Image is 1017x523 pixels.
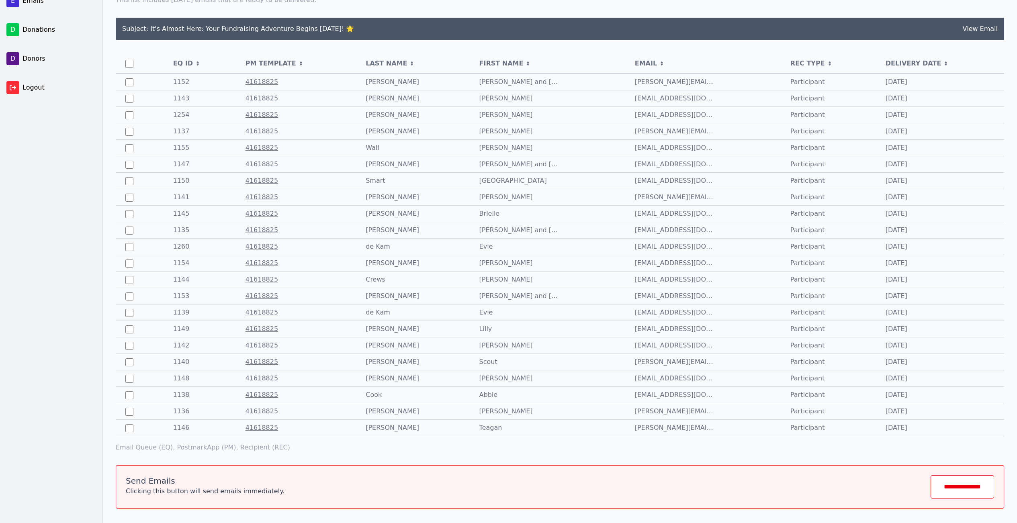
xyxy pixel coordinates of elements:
a: View the Postmark Template. [246,243,278,250]
a: View the Postmark Template. [246,407,278,415]
a: View the Postmark Template. [246,325,278,333]
span: Participant [790,127,866,136]
span: [DATE] [886,341,907,349]
span: Brynn [479,127,560,136]
a: View the Postmark Template. [246,358,278,366]
input: Toggle this checkbox. [125,161,133,169]
span: [DATE] [886,177,907,184]
p: Clicking this button will send emails immediately. [126,486,284,496]
span: [DATE] [886,226,907,234]
span: Participant [790,341,866,350]
span: Matilda and Scarlett [479,291,560,301]
span: D [6,52,19,65]
span: Maddie [479,275,560,284]
span: cmm391@gmail.com [635,242,715,251]
span: Donations [23,25,94,35]
button: EQ ID [173,59,200,68]
a: View the Postmark Template. [246,177,278,184]
input: Toggle this checkbox. [125,243,133,251]
span: 1135 [173,225,226,235]
span: 1144 [173,275,226,284]
a: View the Postmark Template. [246,226,278,234]
span: Linfoot [366,110,446,120]
span: Smart [366,176,446,186]
a: View the Postmark Template. [246,424,278,431]
span: Cook [366,390,446,400]
span: Sammy [479,341,560,350]
span: 1137 [173,127,226,136]
span: [DATE] [886,358,907,366]
span: Rivera Baker [366,258,446,268]
button: First Name [479,59,531,68]
input: Toggle this checkbox. [125,375,133,383]
span: 25.ksink@gmail.com [635,159,715,169]
input: Toggle this checkbox. [125,210,133,218]
span: Audrey [479,374,560,383]
button: Last Name [366,59,414,68]
span: 1150 [173,176,226,186]
span: [DATE] [886,210,907,217]
span: [DATE] [886,193,907,201]
a: View the Postmark Template. [246,341,278,349]
span: [DATE] [886,144,907,151]
span: Nelson [366,423,446,433]
span: Perez [366,159,446,169]
button: REC Type [790,59,832,68]
span: Roth [366,291,446,301]
span: de Kam [366,308,446,317]
span: maria.hagadorn@gmail.com [635,192,715,202]
span: Thadani [366,77,446,87]
span: 1138 [173,390,226,400]
span: Evie [479,242,560,251]
input: Toggle this checkbox. [125,309,133,317]
span: [DATE] [886,325,907,333]
span: sattnin77@gmail.com [635,209,715,219]
span: Molly and Sally [479,77,560,87]
input: Toggle this checkbox. [125,276,133,284]
span: kjpanther3@gmail.com [635,110,715,120]
span: [DATE] [886,160,907,168]
span: [DATE] [886,276,907,283]
span: Gruenberg [366,357,446,367]
span: kjpanther3@gmail.com [635,94,715,103]
span: 1260 [173,242,226,251]
span: Participant [790,159,866,169]
span: Participant [790,357,866,367]
span: 1145 [173,209,226,219]
span: Logout [23,83,96,92]
span: 1153 [173,291,226,301]
span: gruenberg.meghan@gmail.com [635,357,715,367]
a: View the Postmark Template. [246,193,278,201]
span: hannahphalen@yahoo.com [635,291,715,301]
a: View the Postmark Template. [246,308,278,316]
span: ashley.m.bernet@gmail.com [635,127,715,136]
span: Jocelyn [479,258,560,268]
a: View the Postmark Template. [246,259,278,267]
span: Hattie and Lily [479,159,560,169]
input: Toggle this checkbox. [125,391,133,399]
input: Toggle this checkbox. [125,259,133,268]
span: [DATE] [886,243,907,250]
span: Evie [479,308,560,317]
button: Delivery Date [886,59,949,68]
span: Elizabeth [479,110,560,120]
a: View the Postmark Template. [246,276,278,283]
span: Participant [790,291,866,301]
span: Participant [790,390,866,400]
a: View the Postmark Template. [246,127,278,135]
span: Brielle [479,209,560,219]
span: Crews [366,275,446,284]
span: Hagadorn [366,192,446,202]
p: Email Queue (EQ), PostmarkApp (PM), Recipient (REC) [116,443,1004,452]
input: Toggle this checkbox. [125,111,133,119]
a: View the Postmark Template. [246,374,278,382]
a: View the Postmark Template. [246,94,278,102]
span: Scout [479,357,560,367]
a: View the Postmark Template. [246,144,278,151]
span: [DATE] [886,94,907,102]
span: Participant [790,110,866,120]
a: View the Postmark Template. [246,292,278,300]
a: View the Postmark Template. [246,78,278,86]
span: 1146 [173,423,226,433]
span: Participant [790,242,866,251]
